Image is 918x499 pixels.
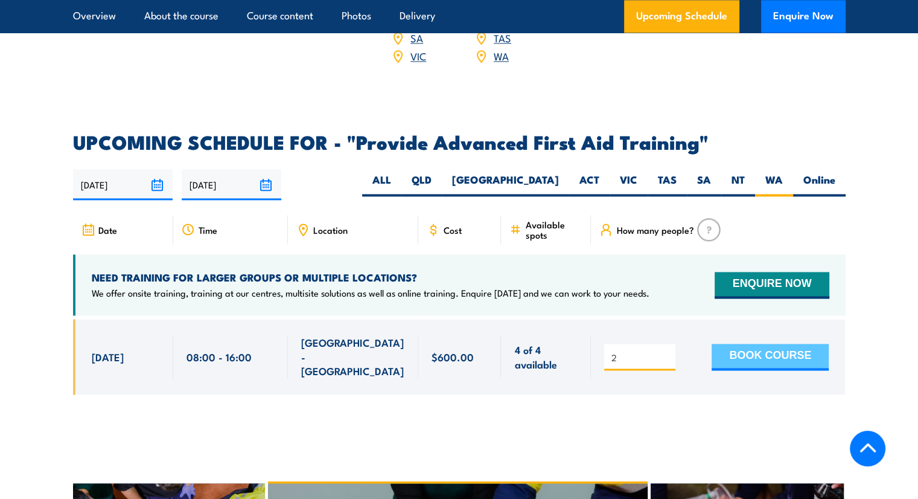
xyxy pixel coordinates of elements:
[401,173,442,196] label: QLD
[611,352,671,364] input: # of people
[687,173,721,196] label: SA
[186,350,252,364] span: 08:00 - 16:00
[362,173,401,196] label: ALL
[410,48,426,63] a: VIC
[648,173,687,196] label: TAS
[525,219,582,240] span: Available spots
[182,169,281,200] input: To date
[92,350,124,364] span: [DATE]
[610,173,648,196] label: VIC
[410,30,423,45] a: SA
[73,169,173,200] input: From date
[313,225,348,235] span: Location
[444,225,462,235] span: Cost
[199,225,217,235] span: Time
[301,335,405,378] span: [GEOGRAPHIC_DATA] - [GEOGRAPHIC_DATA]
[98,225,117,235] span: Date
[92,287,649,299] p: We offer onsite training, training at our centres, multisite solutions as well as online training...
[514,343,578,371] span: 4 of 4 available
[721,173,755,196] label: NT
[92,271,649,284] h4: NEED TRAINING FOR LARGER GROUPS OR MULTIPLE LOCATIONS?
[442,173,569,196] label: [GEOGRAPHIC_DATA]
[494,30,511,45] a: TAS
[73,133,846,150] h2: UPCOMING SCHEDULE FOR - "Provide Advanced First Aid Training"
[755,173,793,196] label: WA
[432,350,474,364] span: $600.00
[712,344,829,370] button: BOOK COURSE
[715,272,829,298] button: ENQUIRE NOW
[616,225,693,235] span: How many people?
[793,173,846,196] label: Online
[569,173,610,196] label: ACT
[494,48,509,63] a: WA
